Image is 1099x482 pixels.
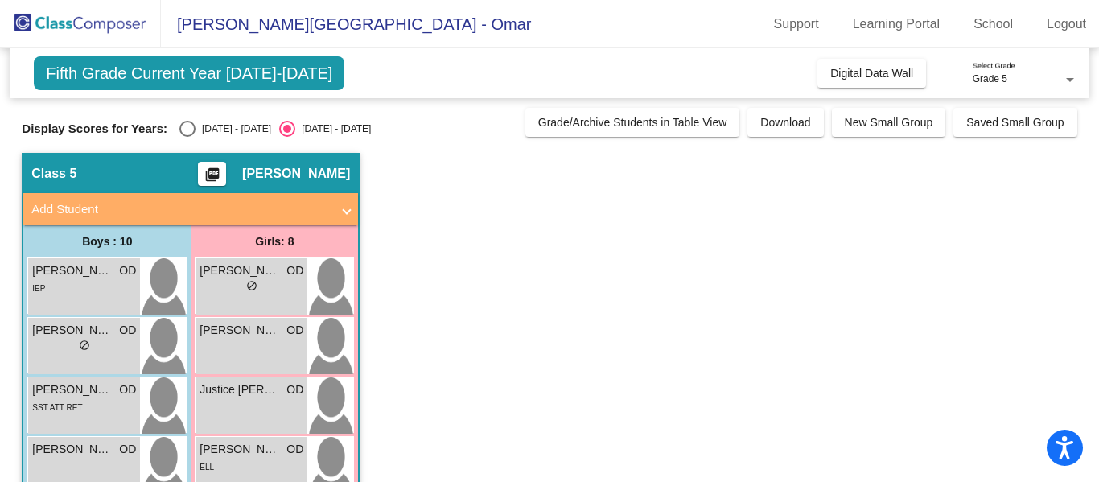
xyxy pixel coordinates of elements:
a: Support [761,11,832,37]
span: [PERSON_NAME][GEOGRAPHIC_DATA] - Omar [161,11,531,37]
mat-radio-group: Select an option [179,121,371,137]
button: Saved Small Group [953,108,1076,137]
span: OD [286,322,303,339]
span: Grade 5 [973,73,1007,84]
button: Digital Data Wall [817,59,926,88]
span: [PERSON_NAME] [32,381,113,398]
span: [PERSON_NAME] [200,262,280,279]
span: do_not_disturb_alt [79,340,90,351]
button: Download [747,108,823,137]
button: New Small Group [832,108,946,137]
span: IEP [32,284,45,293]
span: do_not_disturb_alt [246,280,257,291]
span: OD [119,322,136,339]
span: Display Scores for Years: [22,122,167,136]
span: Justice [PERSON_NAME] [200,381,280,398]
span: OD [286,381,303,398]
span: Fifth Grade Current Year [DATE]-[DATE] [34,56,344,90]
span: [PERSON_NAME] [242,166,350,182]
span: Class 5 [31,166,76,182]
div: [DATE] - [DATE] [295,122,371,136]
div: Girls: 8 [191,225,358,257]
span: [PERSON_NAME] [200,322,280,339]
span: Saved Small Group [966,116,1064,129]
span: New Small Group [845,116,933,129]
span: OD [119,441,136,458]
span: [PERSON_NAME] [32,322,113,339]
a: School [961,11,1026,37]
span: SST ATT RET [32,403,82,412]
span: [PERSON_NAME] [32,262,113,279]
a: Logout [1034,11,1099,37]
button: Grade/Archive Students in Table View [525,108,740,137]
span: Grade/Archive Students in Table View [538,116,727,129]
span: OD [119,262,136,279]
div: Boys : 10 [23,225,191,257]
span: Download [760,116,810,129]
mat-panel-title: Add Student [31,200,331,219]
span: OD [286,441,303,458]
span: ELL [200,463,214,472]
span: Digital Data Wall [830,67,913,80]
span: OD [119,381,136,398]
button: Print Students Details [198,162,226,186]
span: [PERSON_NAME] [32,441,113,458]
div: [DATE] - [DATE] [196,122,271,136]
mat-expansion-panel-header: Add Student [23,193,358,225]
mat-icon: picture_as_pdf [203,167,222,189]
span: OD [286,262,303,279]
span: [PERSON_NAME] [200,441,280,458]
a: Learning Portal [840,11,953,37]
